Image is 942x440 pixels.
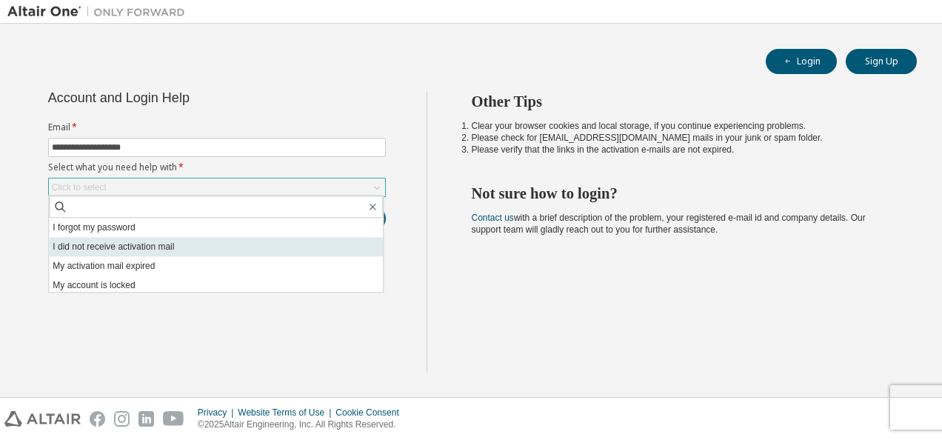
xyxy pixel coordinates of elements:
[138,411,154,427] img: linkedin.svg
[766,49,837,74] button: Login
[4,411,81,427] img: altair_logo.svg
[163,411,184,427] img: youtube.svg
[472,92,891,111] h2: Other Tips
[472,132,891,144] li: Please check for [EMAIL_ADDRESS][DOMAIN_NAME] mails in your junk or spam folder.
[114,411,130,427] img: instagram.svg
[198,419,408,431] p: © 2025 Altair Engineering, Inc. All Rights Reserved.
[335,407,407,419] div: Cookie Consent
[90,411,105,427] img: facebook.svg
[472,213,514,223] a: Contact us
[48,121,386,133] label: Email
[49,218,383,237] li: I forgot my password
[846,49,917,74] button: Sign Up
[472,184,891,203] h2: Not sure how to login?
[238,407,335,419] div: Website Terms of Use
[48,92,318,104] div: Account and Login Help
[7,4,193,19] img: Altair One
[52,181,107,193] div: Click to select
[472,213,866,235] span: with a brief description of the problem, your registered e-mail id and company details. Our suppo...
[48,161,386,173] label: Select what you need help with
[198,407,238,419] div: Privacy
[472,120,891,132] li: Clear your browser cookies and local storage, if you continue experiencing problems.
[49,179,385,196] div: Click to select
[472,144,891,156] li: Please verify that the links in the activation e-mails are not expired.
